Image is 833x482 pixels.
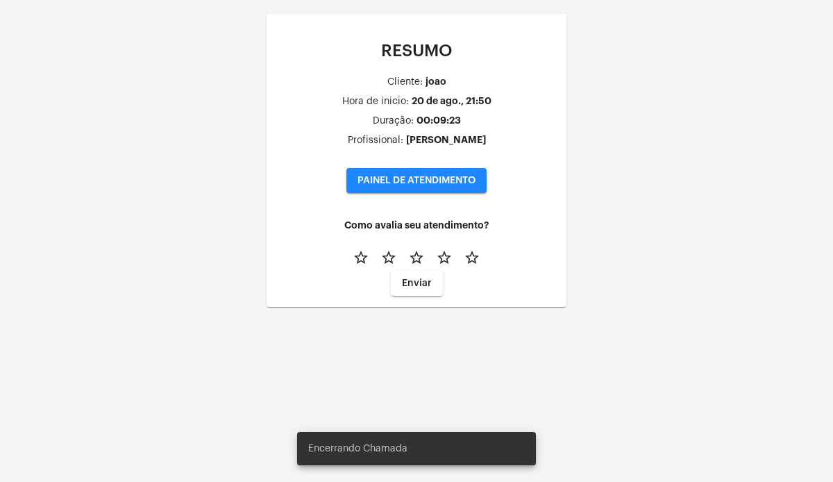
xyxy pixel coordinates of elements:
div: Duração: [373,116,414,126]
span: Enviar [402,279,432,288]
mat-icon: star_border [380,249,397,266]
mat-icon: star_border [408,249,425,266]
div: Hora de inicio: [342,97,409,107]
div: Profissional: [348,135,403,146]
div: Cliente: [387,77,423,88]
mat-icon: star_border [464,249,480,266]
div: 00:09:23 [416,115,461,126]
mat-icon: star_border [353,249,369,266]
mat-icon: star_border [436,249,453,266]
div: [PERSON_NAME] [406,135,486,145]
span: PAINEL DE ATENDIMENTO [357,176,476,185]
span: Encerrando Chamada [308,442,407,456]
button: Enviar [391,271,443,296]
p: RESUMO [278,42,555,60]
div: joao [426,76,446,87]
h4: Como avalia seu atendimento? [278,220,555,231]
button: PAINEL DE ATENDIMENTO [346,168,487,193]
div: 20 de ago., 21:50 [412,96,491,106]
